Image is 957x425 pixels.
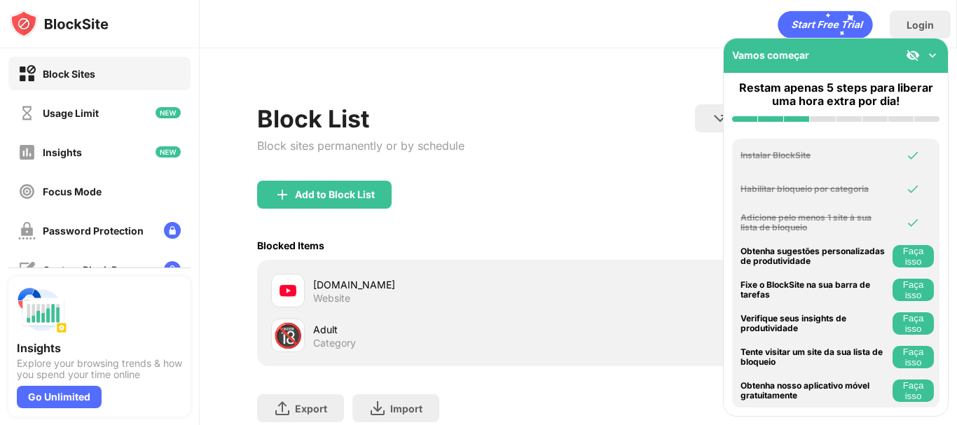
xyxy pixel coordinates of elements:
[907,19,934,31] div: Login
[17,285,67,335] img: push-insights.svg
[313,322,579,337] div: Adult
[18,183,36,200] img: focus-off.svg
[43,68,95,80] div: Block Sites
[313,292,350,305] div: Website
[741,381,889,401] div: Obtenha nosso aplicativo móvel gratuitamente
[741,246,889,267] div: Obtenha sugestões personalizadas de produtividade
[257,104,464,133] div: Block List
[893,379,934,402] button: Faça isso
[17,386,102,408] div: Go Unlimited
[43,107,99,119] div: Usage Limit
[390,403,422,414] div: Import
[17,341,182,355] div: Insights
[741,314,889,334] div: Verifique seus insights de produtividade
[778,11,873,39] div: animation
[906,148,920,162] img: omni-check.svg
[906,216,920,230] img: omni-check.svg
[925,48,939,62] img: omni-setup-toggle.svg
[18,222,36,239] img: password-protection-off.svg
[741,184,889,194] div: Habilitar bloqueio por categoria
[17,358,182,380] div: Explore your browsing trends & how you spend your time online
[741,213,889,233] div: Adicione pelo menos 1 site à sua lista de bloqueio
[313,277,579,292] div: [DOMAIN_NAME]
[43,186,102,197] div: Focus Mode
[273,321,303,350] div: 🔞
[257,139,464,153] div: Block sites permanently or by schedule
[313,337,356,349] div: Category
[732,49,809,61] div: Vamos começar
[18,144,36,161] img: insights-off.svg
[43,146,82,158] div: Insights
[43,264,135,276] div: Custom Block Page
[164,261,181,278] img: lock-menu.svg
[257,239,324,251] div: Blocked Items
[906,48,920,62] img: eye-not-visible.svg
[43,225,144,237] div: Password Protection
[18,104,36,122] img: time-usage-off.svg
[10,10,109,38] img: logo-blocksite.svg
[741,347,889,368] div: Tente visitar um site da sua lista de bloqueio
[893,346,934,368] button: Faça isso
[295,189,375,200] div: Add to Block List
[906,182,920,196] img: omni-check.svg
[893,312,934,335] button: Faça isso
[732,81,939,108] div: Restam apenas 5 steps para liberar uma hora extra por dia!
[741,151,889,160] div: Instalar BlockSite
[156,146,181,158] img: new-icon.svg
[893,245,934,267] button: Faça isso
[164,222,181,239] img: lock-menu.svg
[295,403,327,414] div: Export
[18,65,36,83] img: block-on.svg
[156,107,181,118] img: new-icon.svg
[18,261,36,279] img: customize-block-page-off.svg
[741,280,889,300] div: Fixe o BlockSite na sua barra de tarefas
[893,279,934,301] button: Faça isso
[280,282,296,299] img: favicons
